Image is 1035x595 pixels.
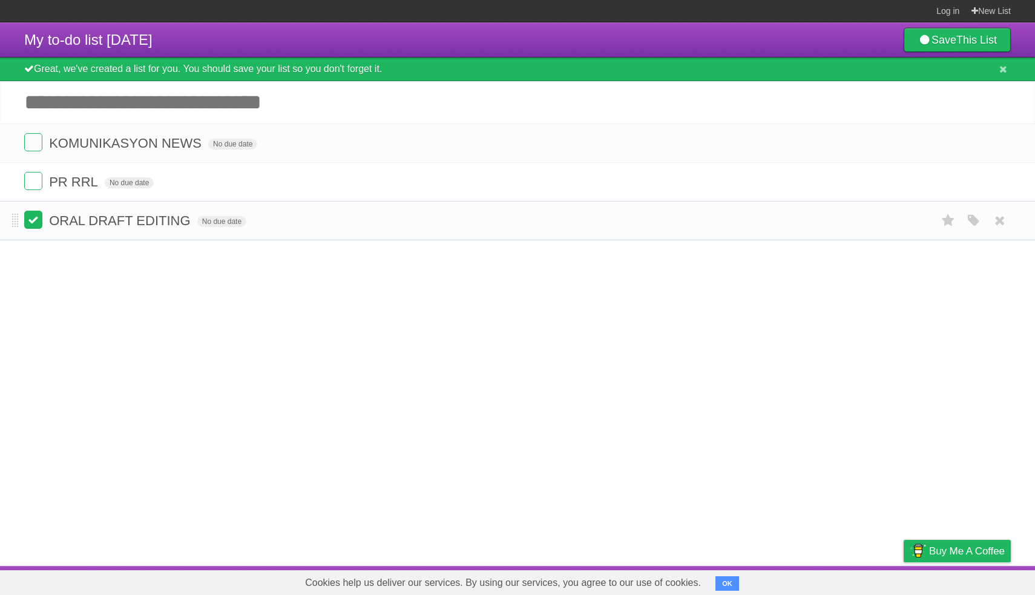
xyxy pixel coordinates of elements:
span: KOMUNIKASYON NEWS [49,136,205,151]
span: Buy me a coffee [929,541,1005,562]
span: No due date [208,139,257,150]
img: Buy me a coffee [910,541,926,561]
span: PR RRL [49,174,101,189]
label: Star task [937,211,960,231]
span: ORAL DRAFT EDITING [49,213,193,228]
a: Privacy [888,569,919,592]
span: My to-do list [DATE] [24,31,153,48]
span: No due date [105,177,154,188]
a: Developers [783,569,832,592]
a: Suggest a feature [935,569,1011,592]
span: Cookies help us deliver our services. By using our services, you agree to our use of cookies. [293,571,713,595]
label: Done [24,133,42,151]
label: Done [24,211,42,229]
span: No due date [197,216,246,227]
a: SaveThis List [904,28,1011,52]
a: About [743,569,768,592]
a: Buy me a coffee [904,540,1011,562]
label: Done [24,172,42,190]
a: Terms [847,569,873,592]
b: This List [956,34,997,46]
button: OK [715,576,739,591]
